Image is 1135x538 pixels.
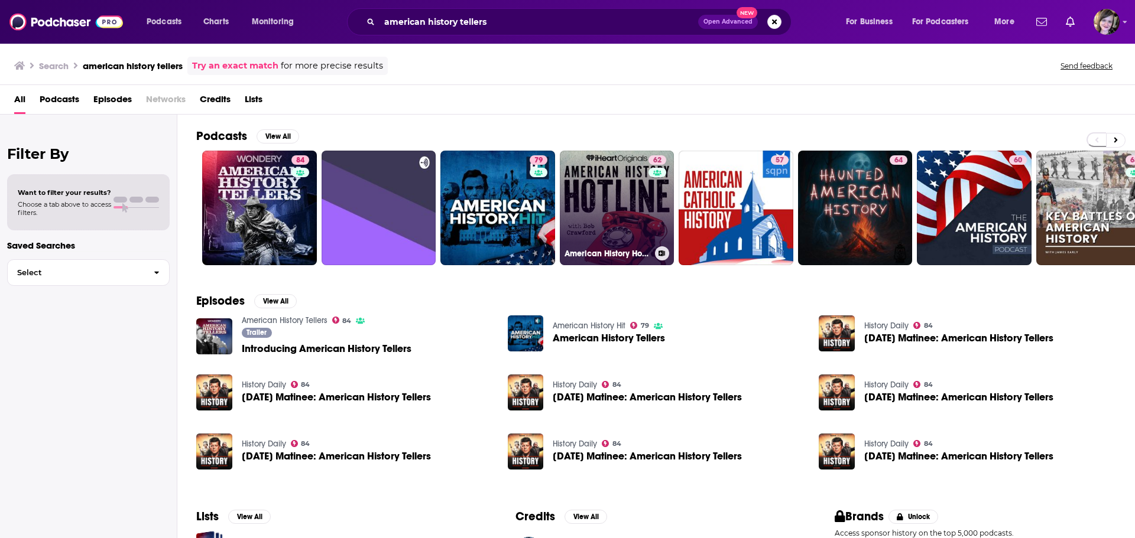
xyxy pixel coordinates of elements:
h2: Brands [835,509,884,524]
span: [DATE] Matinee: American History Tellers [864,333,1053,343]
span: [DATE] Matinee: American History Tellers [864,451,1053,461]
button: Send feedback [1057,61,1116,71]
img: Saturday Matinee: American History Tellers [508,374,544,410]
span: Want to filter your results? [18,188,111,197]
a: American History Hit [553,321,625,331]
span: 62 [653,155,661,167]
span: 57 [776,155,784,167]
span: for more precise results [281,59,383,73]
button: Open AdvancedNew [698,15,758,29]
h2: Lists [196,509,219,524]
a: Introducing American History Tellers [242,344,411,354]
span: 60 [1014,155,1022,167]
span: 84 [301,441,310,446]
img: American History Tellers [508,315,544,351]
a: 84 [913,440,933,447]
h2: Filter By [7,145,170,162]
h3: Search [39,60,69,71]
span: [DATE] Matinee: American History Tellers [553,451,742,461]
a: ListsView All [196,509,271,524]
a: 64 [890,155,907,165]
a: Saturday Matinee: American History Tellers [819,433,855,469]
img: Saturday Matinee: American History Tellers [196,374,232,410]
a: History Daily [864,380,909,390]
img: Saturday Matinee: American History Tellers [819,374,855,410]
a: 79 [630,322,649,329]
a: History Daily [242,380,286,390]
a: American History Tellers [242,315,327,325]
a: 60 [917,151,1032,265]
button: Select [7,259,170,286]
span: Trailer [247,329,267,336]
span: Select [8,269,144,276]
img: Saturday Matinee: American History Tellers [819,315,855,351]
a: 64 [798,151,913,265]
span: 64 [894,155,903,167]
a: Saturday Matinee: American History Tellers [553,392,742,402]
span: 84 [924,323,933,328]
span: For Podcasters [912,14,969,30]
span: [DATE] Matinee: American History Tellers [242,451,431,461]
a: Try an exact match [192,59,278,73]
a: Charts [196,12,236,31]
a: Saturday Matinee: American History Tellers [864,392,1053,402]
span: American History Tellers [553,333,665,343]
a: 62American History Hotline [560,151,674,265]
a: 84 [913,381,933,388]
span: [DATE] Matinee: American History Tellers [242,392,431,402]
h2: Podcasts [196,129,247,144]
span: 84 [924,441,933,446]
a: Saturday Matinee: American History Tellers [242,392,431,402]
a: Podcasts [40,90,79,114]
span: Networks [146,90,186,114]
span: 84 [612,441,621,446]
img: Podchaser - Follow, Share and Rate Podcasts [9,11,123,33]
span: 79 [534,155,543,167]
img: Saturday Matinee: American History Tellers [196,433,232,469]
div: Search podcasts, credits, & more... [358,8,803,35]
p: Access sponsor history on the top 5,000 podcasts. [835,529,1116,537]
button: open menu [244,12,309,31]
a: 84 [602,381,621,388]
span: Episodes [93,90,132,114]
span: More [994,14,1014,30]
button: open menu [138,12,197,31]
a: CreditsView All [515,509,607,524]
span: Charts [203,14,229,30]
span: 84 [612,382,621,387]
img: User Profile [1094,9,1120,35]
span: Choose a tab above to access filters. [18,200,111,217]
button: Unlock [888,510,939,524]
a: Saturday Matinee: American History Tellers [864,451,1053,461]
button: View All [565,510,607,524]
a: PodcastsView All [196,129,299,144]
h3: American History Hotline [565,249,650,259]
span: New [737,7,758,18]
a: 84 [602,440,621,447]
a: History Daily [242,439,286,449]
input: Search podcasts, credits, & more... [380,12,698,31]
a: 84 [332,317,352,324]
span: [DATE] Matinee: American History Tellers [553,392,742,402]
button: Show profile menu [1094,9,1120,35]
span: 84 [342,318,351,324]
a: 84 [291,440,310,447]
p: Saved Searches [7,240,170,251]
span: For Business [846,14,893,30]
span: 84 [301,382,310,387]
a: 57 [679,151,793,265]
span: 84 [924,382,933,387]
a: All [14,90,25,114]
a: History Daily [864,439,909,449]
a: 60 [1009,155,1027,165]
h3: american history tellers [83,60,183,71]
h2: Episodes [196,294,245,308]
span: Lists [245,90,262,114]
